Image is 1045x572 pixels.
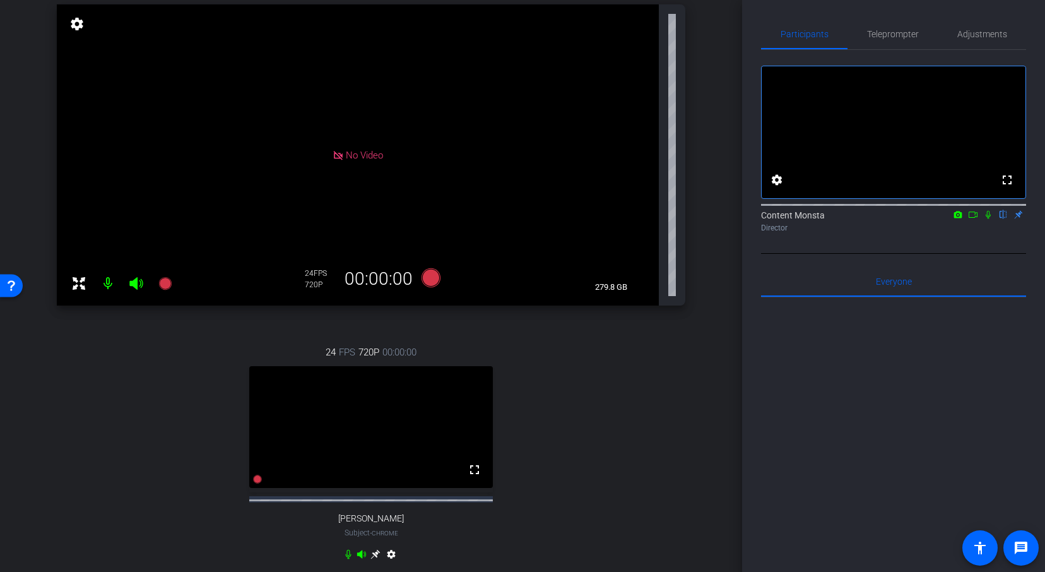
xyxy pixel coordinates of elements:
[336,268,421,290] div: 00:00:00
[384,549,399,564] mat-icon: settings
[1013,540,1029,556] mat-icon: message
[876,277,912,286] span: Everyone
[781,30,829,39] span: Participants
[867,30,919,39] span: Teleprompter
[372,530,398,537] span: Chrome
[591,280,632,295] span: 279.8 GB
[358,345,379,359] span: 720P
[68,16,86,32] mat-icon: settings
[314,269,327,278] span: FPS
[382,345,416,359] span: 00:00:00
[345,527,398,539] span: Subject
[339,345,355,359] span: FPS
[761,209,1026,234] div: Content Monsta
[346,149,383,160] span: No Video
[305,280,336,290] div: 720P
[761,222,1026,234] div: Director
[769,172,784,188] mat-icon: settings
[305,268,336,278] div: 24
[326,345,336,359] span: 24
[996,208,1011,220] mat-icon: flip
[370,528,372,537] span: -
[972,540,988,556] mat-icon: accessibility
[957,30,1007,39] span: Adjustments
[467,462,482,477] mat-icon: fullscreen
[338,513,404,524] span: [PERSON_NAME]
[1000,172,1015,188] mat-icon: fullscreen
